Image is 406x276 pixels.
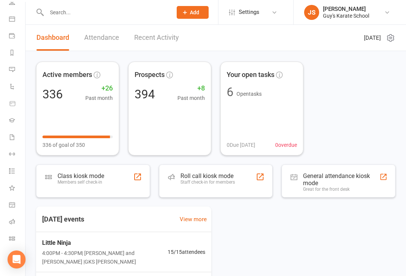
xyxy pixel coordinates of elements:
span: 336 of goal of 350 [42,141,85,149]
span: +26 [85,83,113,94]
div: Open Intercom Messenger [8,250,26,268]
div: Class kiosk mode [58,172,104,179]
div: Members self check-in [58,179,104,185]
span: Past month [177,94,205,102]
span: [DATE] [364,33,381,42]
div: Guy's Karate School [323,12,369,19]
a: Product Sales [9,96,26,113]
span: Prospects [135,69,165,80]
span: Open tasks [236,91,262,97]
a: Class kiosk mode [9,231,26,248]
a: General attendance kiosk mode [9,197,26,214]
h3: [DATE] events [36,213,90,226]
div: Great for the front desk [303,187,379,192]
div: [PERSON_NAME] [323,6,369,12]
a: Roll call kiosk mode [9,214,26,231]
span: 0 overdue [275,141,297,149]
div: 394 [135,88,155,100]
button: Add [177,6,209,19]
input: Search... [44,7,167,18]
a: Payments [9,28,26,45]
a: What's New [9,180,26,197]
div: 336 [42,88,63,100]
span: Active members [42,69,92,80]
span: 15 / 15 attendees [168,248,205,256]
span: 0 Due [DATE] [227,141,255,149]
div: Roll call kiosk mode [180,172,235,179]
a: Calendar [9,11,26,28]
div: Staff check-in for members [180,179,235,185]
div: JS [304,5,319,20]
a: Dashboard [36,25,69,51]
span: Little Ninja [42,238,168,248]
span: Add [190,9,199,15]
a: View more [180,215,207,224]
span: Your open tasks [227,69,274,80]
div: General attendance kiosk mode [303,172,379,187]
span: 4:00PM - 4:30PM | [PERSON_NAME] and [PERSON_NAME] | GKS [PERSON_NAME] [42,249,168,266]
a: Attendance [84,25,119,51]
a: Recent Activity [134,25,179,51]
div: 6 [227,86,233,98]
span: +8 [177,83,205,94]
span: Past month [85,94,113,102]
span: Settings [239,4,259,21]
a: Reports [9,45,26,62]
